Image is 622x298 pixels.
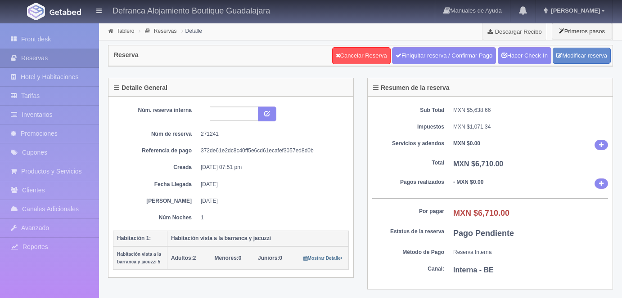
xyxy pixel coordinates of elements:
[303,255,343,261] a: Mostrar Detalle
[201,130,342,138] dd: 271241
[372,228,444,236] dt: Estatus de la reserva
[332,47,391,64] a: Cancelar Reserva
[453,179,483,185] b: - MXN $0.00
[120,214,192,222] dt: Núm Noches
[120,197,192,205] dt: [PERSON_NAME]
[453,123,608,131] dd: MXN $1,071.34
[553,48,611,64] a: Modificar reserva
[171,255,196,261] span: 2
[120,130,192,138] dt: Núm de reserva
[453,266,494,274] b: Interna - BE
[215,255,242,261] span: 0
[453,140,480,147] b: MXN $0.00
[392,47,496,64] a: Finiquitar reserva / Confirmar Pago
[453,249,608,256] dd: Reserva Interna
[372,265,444,273] dt: Canal:
[120,107,192,114] dt: Núm. reserva interna
[179,27,204,35] li: Detalle
[201,214,342,222] dd: 1
[201,197,342,205] dd: [DATE]
[453,107,608,114] dd: MXN $5,638.66
[120,181,192,188] dt: Fecha Llegada
[498,47,551,64] a: Hacer Check-In
[167,231,349,246] th: Habitación vista a la barranca y jacuzzi
[453,160,503,168] b: MXN $6,710.00
[373,85,450,91] h4: Resumen de la reserva
[549,7,600,14] span: [PERSON_NAME]
[453,209,509,218] b: MXN $6,710.00
[258,255,282,261] span: 0
[50,9,81,15] img: Getabed
[27,3,45,20] img: Getabed
[372,159,444,167] dt: Total
[258,255,279,261] strong: Juniors:
[201,147,342,155] dd: 372de61e2dc8c40ff5e6cd61ecafef3057ed8d0b
[201,181,342,188] dd: [DATE]
[171,255,193,261] strong: Adultos:
[372,208,444,215] dt: Por pagar
[372,178,444,186] dt: Pagos realizados
[120,147,192,155] dt: Referencia de pago
[372,249,444,256] dt: Método de Pago
[120,164,192,171] dt: Creada
[114,85,167,91] h4: Detalle General
[114,52,139,58] h4: Reserva
[201,164,342,171] dd: [DATE] 07:51 pm
[482,22,547,40] a: Descargar Recibo
[113,4,270,16] h4: Defranca Alojamiento Boutique Guadalajara
[372,123,444,131] dt: Impuestos
[117,235,151,241] b: Habitación 1:
[117,252,161,264] small: Habitación vista a la barranca y jacuzzi 5
[303,256,343,261] small: Mostrar Detalle
[117,28,134,34] a: Tablero
[372,107,444,114] dt: Sub Total
[372,140,444,147] dt: Servicios y adendos
[215,255,239,261] strong: Menores:
[154,28,177,34] a: Reservas
[552,22,612,40] button: Primeros pasos
[453,229,514,238] b: Pago Pendiente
